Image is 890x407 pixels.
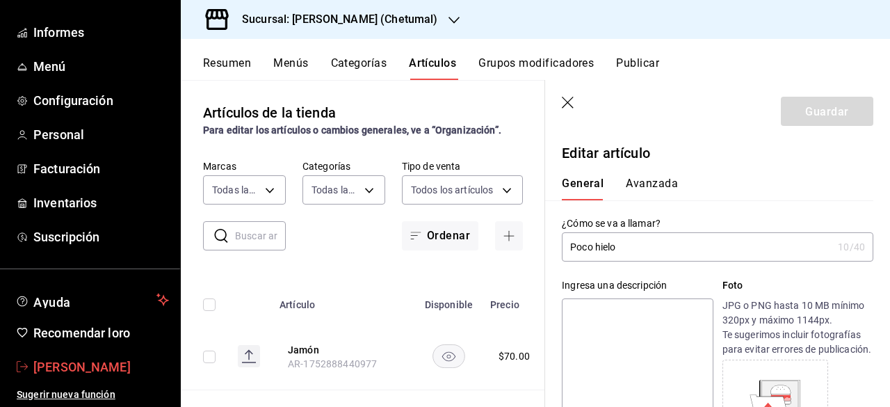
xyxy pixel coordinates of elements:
[411,184,494,195] font: Todos los artículos
[33,360,131,374] font: [PERSON_NAME]
[562,145,650,161] font: Editar artículo
[235,222,286,250] input: Buscar artículo
[850,241,865,253] font: /40
[17,389,115,400] font: Sugerir nueva función
[499,351,504,362] font: $
[626,177,678,190] font: Avanzada
[33,59,66,74] font: Menú
[427,229,470,242] font: Ordenar
[838,241,849,253] font: 10
[273,56,308,70] font: Menús
[504,351,530,362] font: 70.00
[302,160,350,171] font: Categorías
[33,93,113,108] font: Configuración
[409,56,456,70] font: Artículos
[425,300,474,311] font: Disponible
[311,184,464,195] font: Todas las categorías, Sin categoría
[331,56,387,70] font: Categorías
[33,127,84,142] font: Personal
[203,160,236,171] font: Marcas
[203,56,251,70] font: Resumen
[33,161,100,176] font: Facturación
[562,176,857,200] div: pestañas de navegación
[212,184,338,195] font: Todas las marcas, Sin marca
[616,56,659,70] font: Publicar
[33,295,71,310] font: Ayuda
[288,358,377,369] font: AR-1752888440977
[33,25,84,40] font: Informes
[203,104,336,121] font: Artículos de la tienda
[402,160,461,171] font: Tipo de venta
[33,195,97,210] font: Inventarios
[402,221,478,250] button: Ordenar
[242,13,437,26] font: Sucursal: [PERSON_NAME] (Chetumal)
[288,344,319,356] font: Jamón
[280,300,315,311] font: Artículo
[478,56,594,70] font: Grupos modificadores
[203,125,501,136] font: Para editar los artículos o cambios generales, ve a “Organización”.
[722,300,865,326] font: JPG o PNG hasta 10 MB mínimo 320px y máximo 1144px.
[203,56,890,80] div: pestañas de navegación
[562,217,661,228] font: ¿Cómo se va a llamar?
[562,280,667,291] font: Ingresa una descripción
[33,230,99,244] font: Suscripción
[722,329,872,355] font: Te sugerimos incluir fotografías para evitar errores de publicación.
[432,344,465,368] button: disponibilidad-producto
[288,342,399,357] button: editar-ubicación-del-producto
[490,300,519,311] font: Precio
[722,280,743,291] font: Foto
[562,177,604,190] font: General
[33,326,130,340] font: Recomendar loro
